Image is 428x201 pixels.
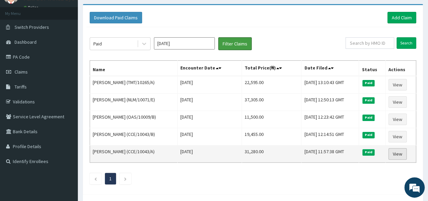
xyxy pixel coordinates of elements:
[242,145,301,163] td: 31,280.00
[301,76,359,94] td: [DATE] 13:10:43 GMT
[15,24,49,30] span: Switch Providers
[93,40,102,47] div: Paid
[359,61,386,76] th: Status
[397,37,416,49] input: Search
[177,94,242,111] td: [DATE]
[345,37,394,49] input: Search by HMO ID
[3,131,129,155] textarea: Type your message and hit 'Enter'
[388,79,407,91] a: View
[242,76,301,94] td: 22,595.00
[242,61,301,76] th: Total Price(₦)
[111,3,127,20] div: Minimize live chat window
[242,94,301,111] td: 37,305.00
[177,145,242,163] td: [DATE]
[177,111,242,128] td: [DATE]
[301,61,359,76] th: Date Filed
[15,39,37,45] span: Dashboard
[90,94,178,111] td: [PERSON_NAME] (NLM/10071/E)
[15,69,28,75] span: Claims
[13,34,27,51] img: d_794563401_company_1708531726252_794563401
[90,128,178,145] td: [PERSON_NAME] (CCE/10043/B)
[362,132,375,138] span: Paid
[39,58,93,127] span: We're online!
[242,128,301,145] td: 19,455.00
[90,145,178,163] td: [PERSON_NAME] (CCE/10043/A)
[388,131,407,142] a: View
[218,37,252,50] button: Filter Claims
[35,38,114,47] div: Chat with us now
[362,115,375,121] span: Paid
[177,128,242,145] td: [DATE]
[94,176,97,182] a: Previous page
[362,80,375,86] span: Paid
[124,176,127,182] a: Next page
[388,96,407,108] a: View
[177,76,242,94] td: [DATE]
[301,111,359,128] td: [DATE] 12:23:42 GMT
[90,12,142,23] button: Download Paid Claims
[388,114,407,125] a: View
[15,84,27,90] span: Tariffs
[387,12,416,23] a: Add Claim
[362,97,375,103] span: Paid
[90,76,178,94] td: [PERSON_NAME] (TMT/10265/A)
[154,37,215,49] input: Select Month and Year
[301,128,359,145] td: [DATE] 12:14:51 GMT
[301,145,359,163] td: [DATE] 11:57:38 GMT
[90,111,178,128] td: [PERSON_NAME] (OAS/10009/B)
[385,61,416,76] th: Actions
[24,5,40,10] a: Online
[242,111,301,128] td: 11,500.00
[90,61,178,76] th: Name
[301,94,359,111] td: [DATE] 12:50:13 GMT
[388,148,407,160] a: View
[362,149,375,155] span: Paid
[109,176,112,182] a: Page 1 is your current page
[177,61,242,76] th: Encounter Date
